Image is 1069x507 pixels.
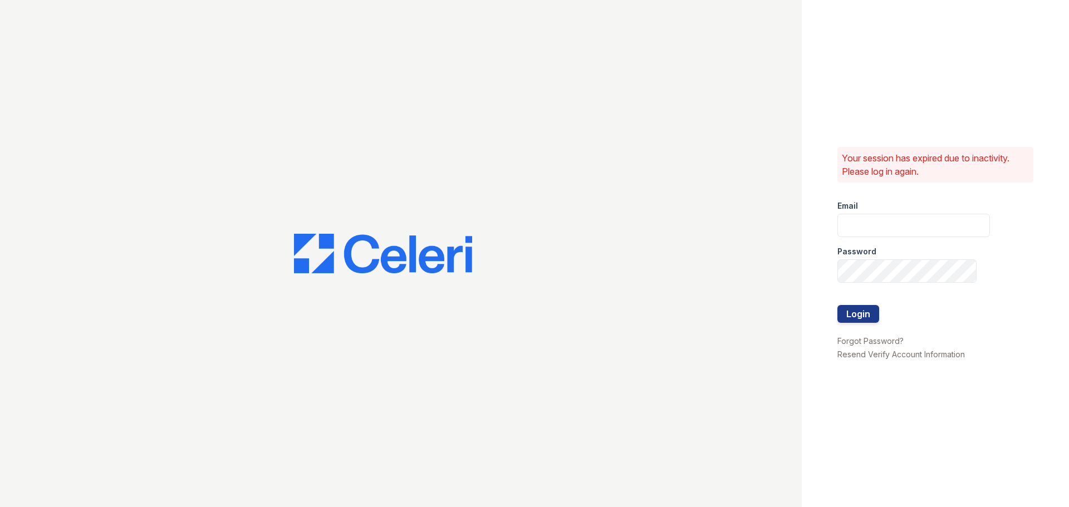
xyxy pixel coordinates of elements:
[837,350,965,359] a: Resend Verify Account Information
[837,336,904,346] a: Forgot Password?
[837,305,879,323] button: Login
[837,246,876,257] label: Password
[294,234,472,274] img: CE_Logo_Blue-a8612792a0a2168367f1c8372b55b34899dd931a85d93a1a3d3e32e68fde9ad4.png
[837,200,858,211] label: Email
[842,151,1029,178] p: Your session has expired due to inactivity. Please log in again.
